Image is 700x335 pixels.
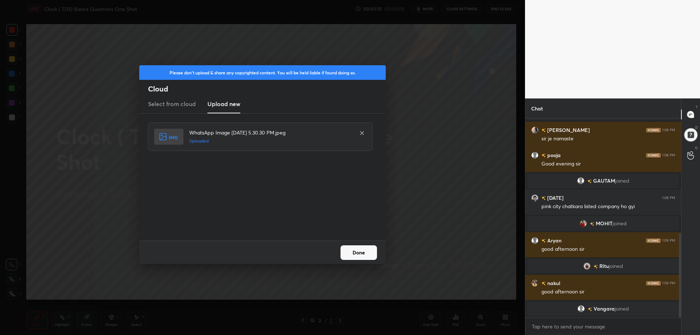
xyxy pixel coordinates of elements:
div: 1:09 PM [662,238,675,243]
div: grid [525,118,681,318]
img: e6997514e6884776b43abdea56306731.jpg [531,194,538,202]
button: Done [341,245,377,260]
span: GAUTAM [593,178,615,184]
img: no-rating-badge.077c3623.svg [541,196,546,200]
img: no-rating-badge.077c3623.svg [588,307,592,311]
span: Ritu [599,263,609,269]
p: D [695,125,698,130]
img: no-rating-badge.077c3623.svg [541,128,546,132]
div: Good evening sir [541,160,675,168]
img: no-rating-badge.077c3623.svg [587,179,592,183]
img: no-rating-badge.077c3623.svg [594,265,598,269]
span: joined [615,306,629,312]
img: no-rating-badge.077c3623.svg [590,222,594,226]
span: joined [609,263,623,269]
img: no-rating-badge.077c3623.svg [541,281,546,285]
div: Please don't upload & share any copyrighted content. You will be held liable if found doing so. [139,65,386,80]
h6: pooja [546,151,561,159]
h6: nakul [546,279,560,287]
div: 1:09 PM [662,281,675,285]
img: default.png [577,177,584,184]
div: good afternoon sir [541,288,675,296]
img: default.png [531,152,538,159]
img: 92c36f80e65e4eefb02d6a071b012a51.jpg [583,262,591,270]
span: MOHIT [596,221,612,226]
div: 1:08 PM [662,196,675,200]
h6: [DATE] [546,194,564,202]
h3: Upload new [207,100,240,108]
div: 1:08 PM [662,128,675,132]
img: no-rating-badge.077c3623.svg [541,153,546,157]
div: pink city chatkara listed company ho gyi [541,203,675,210]
img: iconic-dark.1390631f.png [646,153,661,157]
img: 3de883bf461645bdad8d70d9e6c3a2c3.jpg [531,126,538,134]
div: good afternoon sir [541,246,675,253]
h2: Cloud [148,84,386,94]
img: 2cc9ff24ae434d4faa1a06648c10ca91.jpg [531,280,538,287]
img: default.png [577,305,585,312]
span: joined [615,178,629,184]
h5: Uploaded [189,138,352,144]
p: Chat [525,99,549,118]
div: 1:08 PM [662,153,675,157]
p: G [695,145,698,151]
div: sir je namaste [541,135,675,143]
p: T [696,104,698,110]
img: 5940d142022e4131a4fc4ff597478ee6.jpg [580,220,587,227]
img: iconic-dark.1390631f.png [646,281,661,285]
span: joined [612,221,627,226]
span: Vangara [594,306,615,312]
h6: [PERSON_NAME] [546,126,590,134]
img: no-rating-badge.077c3623.svg [541,239,546,243]
img: default.png [531,237,538,244]
h6: Aryan [546,237,561,244]
img: iconic-dark.1390631f.png [646,128,661,132]
h4: WhatsApp Image [DATE] 5.30.30 PM.jpeg [189,129,352,136]
img: iconic-dark.1390631f.png [646,238,661,243]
